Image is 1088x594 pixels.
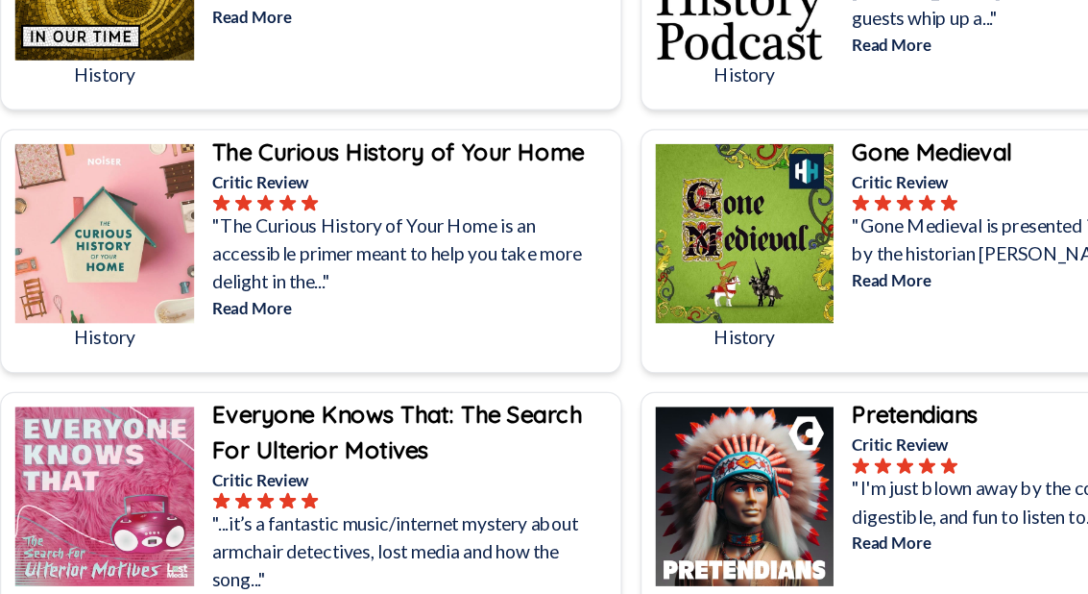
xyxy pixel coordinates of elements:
[199,3,532,49] p: "...the brilliance of In Our Time lies in both its broad applications, such as better understandi...
[727,403,1060,423] p: Critic Review
[23,152,537,354] a: The Curious History of Your HomeHistoryThe Curious History of Your HomeCritic Review"The Curious ...
[552,369,1066,571] a: PretendiansHistoryPretendiansCritic Review"I'm just blown away by the content … super digestible,...
[36,164,183,312] img: The Curious History of Your Home
[565,382,713,530] img: Pretendians
[727,186,1060,206] p: Critic Review
[199,220,532,289] p: "The Curious History of Your Home is an accessible primer meant to help you take more delight in ...
[199,159,506,183] b: The Curious History of Your Home
[199,186,532,206] p: Critic Review
[727,483,1060,504] p: Read More
[565,312,713,335] p: History
[727,266,1060,286] p: Read More
[199,466,532,535] p: "...it’s a fantastic music/internet mystery about armchair detectives, lost media and how the son...
[199,289,532,309] p: Read More
[36,312,183,335] p: History
[199,49,532,69] p: Read More
[565,164,713,312] img: Gone Medieval
[199,376,504,429] b: Everyone Knows That: The Search For Ulterior Motives
[552,152,1066,354] a: Gone MedievalHistoryGone MedievalCritic Review"Gone Medieval is presented in an unfussy manner by...
[727,220,1060,266] p: "Gone Medieval is presented in an unfussy manner by the historian [PERSON_NAME]....replete with..."
[36,382,183,530] img: Everyone Knows That: The Search For Ulterior Motives
[727,3,1060,72] p: "...lovely piece of nominative determinism...[PERSON_NAME] and his equally enthusiastic guests wh...
[36,530,183,553] p: History
[199,535,532,556] p: Read More
[199,432,532,452] p: Critic Review
[565,530,713,553] p: History
[727,437,1060,483] p: "I'm just blown away by the content … super digestible, and fun to listen to..."
[23,369,537,571] a: Everyone Knows That: The Search For Ulterior MotivesHistoryEveryone Knows That: The Search For Ul...
[36,95,183,118] p: History
[727,159,859,183] b: Gone Medieval
[565,95,713,118] p: History
[727,376,831,400] b: Pretendians
[727,72,1060,92] p: Read More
